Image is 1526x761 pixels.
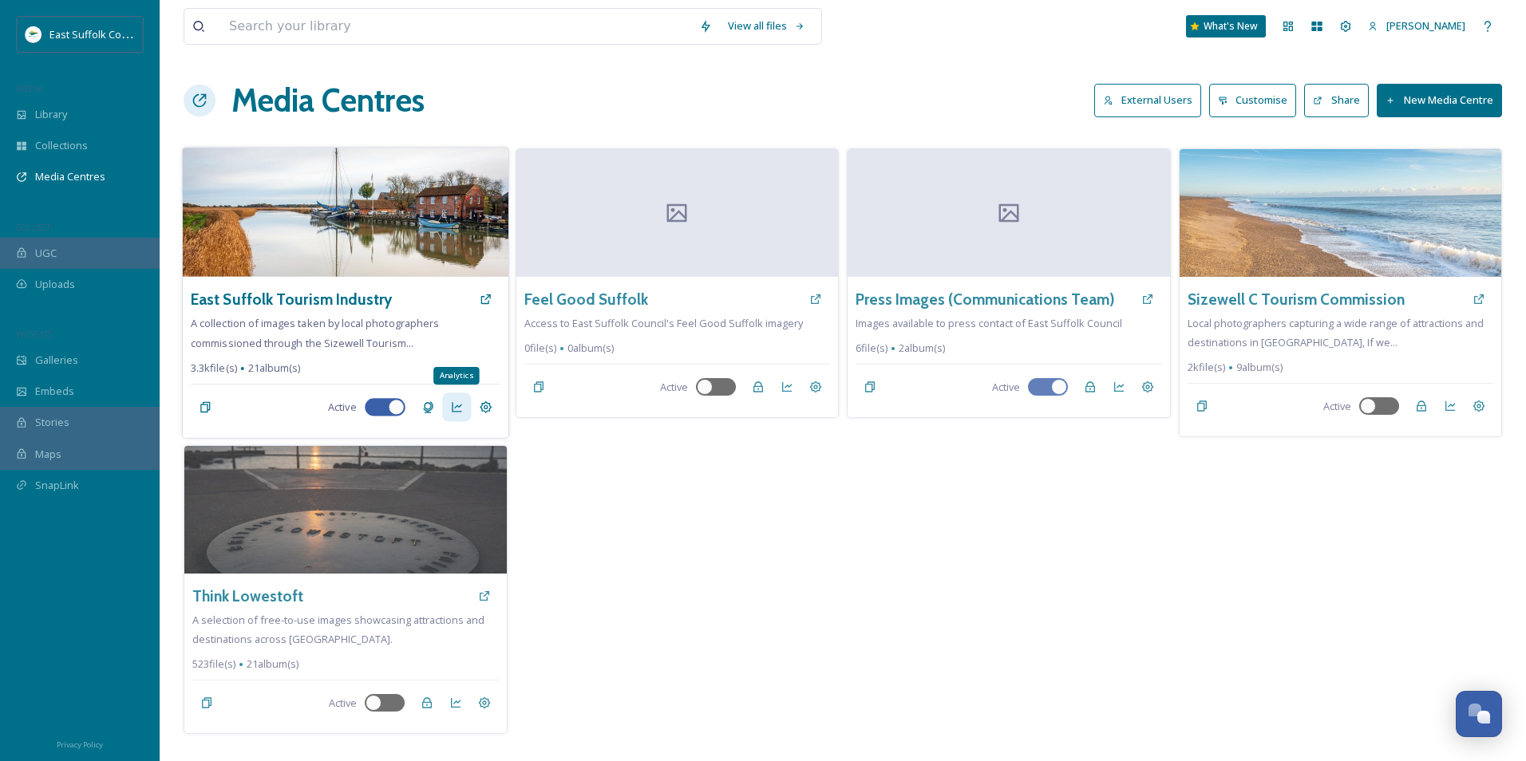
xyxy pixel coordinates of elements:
button: Customise [1209,84,1297,116]
span: 0 album(s) [567,341,614,356]
span: Access to East Suffolk Council's Feel Good Suffolk imagery [524,316,803,330]
span: COLLECT [16,221,50,233]
button: Open Chat [1456,691,1502,737]
span: Collections [35,138,88,153]
span: Images available to press contact of East Suffolk Council [856,316,1122,330]
span: Active [1323,399,1351,414]
img: 1da4bb22-f259-49dc-8641-1a6467541cf4.jpg [184,446,507,574]
img: ESC%20Logo.png [26,26,42,42]
div: Analytics [433,367,480,385]
a: Feel Good Suffolk [524,288,648,311]
span: Maps [35,447,61,462]
span: Stories [35,415,69,430]
span: [PERSON_NAME] [1386,18,1465,33]
span: East Suffolk Council [49,26,144,41]
span: Active [329,696,357,711]
span: 2 album(s) [899,341,945,356]
a: Analytics [442,392,471,421]
span: Active [992,380,1020,395]
span: Library [35,107,67,122]
button: New Media Centre [1377,84,1502,116]
span: Uploads [35,277,75,292]
span: Active [660,380,688,395]
span: WIDGETS [16,328,53,340]
span: Embeds [35,384,74,399]
span: Galleries [35,353,78,368]
span: Media Centres [35,169,105,184]
span: 523 file(s) [192,657,235,672]
a: [PERSON_NAME] [1360,10,1473,41]
span: Active [328,400,356,415]
span: 21 album(s) [248,361,301,376]
a: View all files [720,10,813,41]
span: 3.3k file(s) [191,361,237,376]
span: 9 album(s) [1236,360,1283,375]
a: Customise [1209,84,1305,116]
button: External Users [1094,84,1201,116]
a: Press Images (Communications Team) [856,288,1115,311]
span: 2k file(s) [1188,360,1225,375]
img: a2071e28-30f9-4622-9355-77db956745a4.jpg [1180,149,1502,277]
a: Think Lowestoft [192,585,303,608]
a: External Users [1094,84,1209,116]
button: Share [1304,84,1369,116]
h1: Media Centres [231,77,425,124]
span: UGC [35,246,57,261]
span: Privacy Policy [57,739,103,750]
span: Local photographers capturing a wide range of attractions and destinations in [GEOGRAPHIC_DATA], ... [1188,316,1484,349]
img: 24eb51f6-f40c-4c4b-bb53-ce625a3b5ec6.jpg [183,148,508,277]
span: A collection of images taken by local photographers commissioned through the Sizewell Tourism... [191,316,439,349]
a: What's New [1186,15,1266,37]
a: Sizewell C Tourism Commission [1188,288,1405,311]
span: 6 file(s) [856,341,888,356]
a: Privacy Policy [57,734,103,753]
span: A selection of free-to-use images showcasing attractions and destinations across [GEOGRAPHIC_DATA]. [192,613,484,646]
span: MEDIA [16,82,44,94]
input: Search your library [221,9,691,44]
span: 0 file(s) [524,341,556,356]
a: East Suffolk Tourism Industry [191,288,392,311]
span: 21 album(s) [247,657,298,672]
span: SnapLink [35,478,79,493]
